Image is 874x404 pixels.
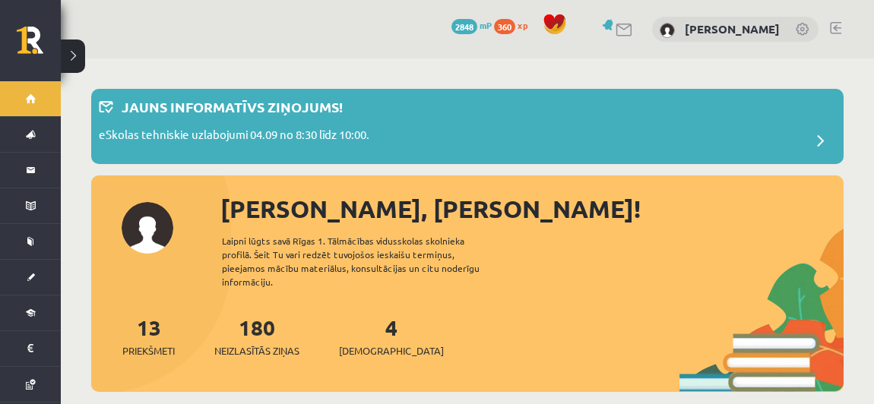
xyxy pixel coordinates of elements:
[220,191,844,227] div: [PERSON_NAME], [PERSON_NAME]!
[339,314,444,358] a: 4[DEMOGRAPHIC_DATA]
[214,343,299,358] span: Neizlasītās ziņas
[480,19,492,31] span: mP
[122,96,343,117] p: Jauns informatīvs ziņojums!
[122,343,175,358] span: Priekšmeti
[451,19,492,31] a: 2848 mP
[99,96,836,156] a: Jauns informatīvs ziņojums! eSkolas tehniskie uzlabojumi 04.09 no 8:30 līdz 10:00.
[494,19,535,31] a: 360 xp
[214,314,299,358] a: 180Neizlasītās ziņas
[660,23,675,38] img: Kjāra Paula Želubovska
[99,126,369,147] p: eSkolas tehniskie uzlabojumi 04.09 no 8:30 līdz 10:00.
[518,19,527,31] span: xp
[222,234,506,289] div: Laipni lūgts savā Rīgas 1. Tālmācības vidusskolas skolnieka profilā. Šeit Tu vari redzēt tuvojošo...
[494,19,515,34] span: 360
[685,21,780,36] a: [PERSON_NAME]
[122,314,175,358] a: 13Priekšmeti
[451,19,477,34] span: 2848
[339,343,444,358] span: [DEMOGRAPHIC_DATA]
[17,27,61,65] a: Rīgas 1. Tālmācības vidusskola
